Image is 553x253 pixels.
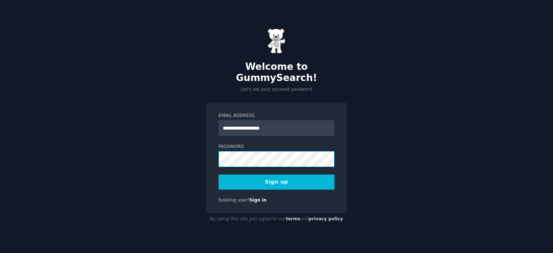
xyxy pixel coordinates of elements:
p: Let's set your account password [206,86,347,93]
h2: Welcome to GummySearch! [206,61,347,84]
label: Password [219,144,334,150]
span: Existing user? [219,198,249,203]
a: terms [286,216,300,221]
div: By using this site you agree to our and [206,213,347,225]
img: Gummy Bear [267,28,286,54]
label: Email Address [219,113,334,119]
a: Sign in [249,198,267,203]
button: Sign up [219,175,334,190]
a: privacy policy [309,216,343,221]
